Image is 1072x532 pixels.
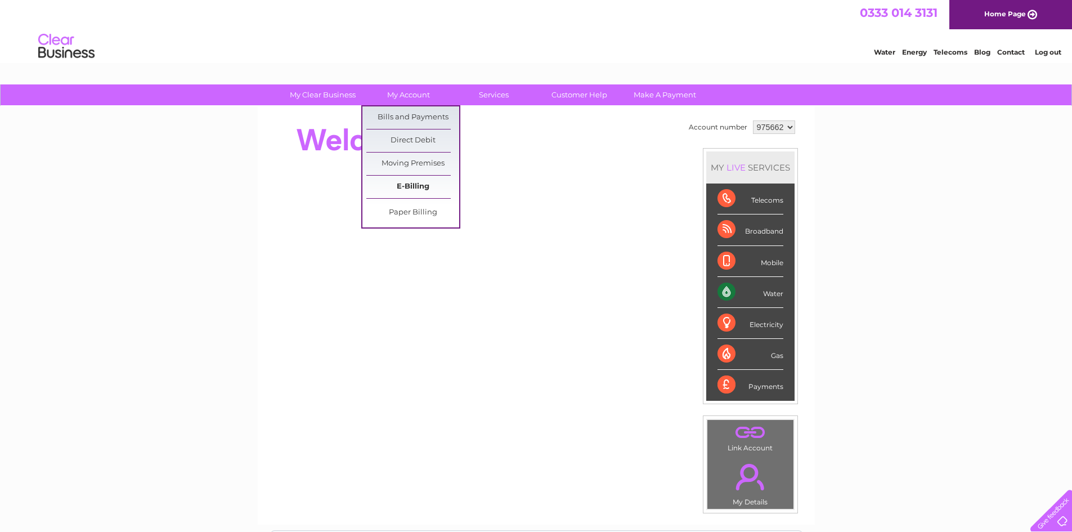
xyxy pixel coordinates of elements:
div: Broadband [717,214,783,245]
a: Direct Debit [366,129,459,152]
a: Energy [902,48,927,56]
div: Telecoms [717,184,783,214]
a: Customer Help [533,84,626,105]
div: Water [717,277,783,308]
div: MY SERVICES [706,151,795,184]
a: My Account [362,84,455,105]
div: Gas [717,339,783,370]
a: Log out [1035,48,1061,56]
div: Payments [717,370,783,400]
td: Link Account [707,419,794,455]
div: Clear Business is a trading name of Verastar Limited (registered in [GEOGRAPHIC_DATA] No. 3667643... [271,6,802,55]
div: LIVE [724,162,748,173]
a: . [710,457,791,497]
a: Blog [974,48,990,56]
a: Paper Billing [366,202,459,224]
div: Mobile [717,246,783,277]
a: 0333 014 3131 [860,6,938,20]
a: Services [447,84,540,105]
a: Bills and Payments [366,106,459,129]
a: . [710,423,791,442]
a: Contact [997,48,1025,56]
div: Electricity [717,308,783,339]
a: Moving Premises [366,153,459,175]
a: Telecoms [934,48,967,56]
a: Make A Payment [618,84,711,105]
a: E-Billing [366,176,459,198]
td: Account number [686,118,750,137]
a: My Clear Business [276,84,369,105]
td: My Details [707,454,794,509]
img: logo.png [38,29,95,64]
a: Water [874,48,895,56]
